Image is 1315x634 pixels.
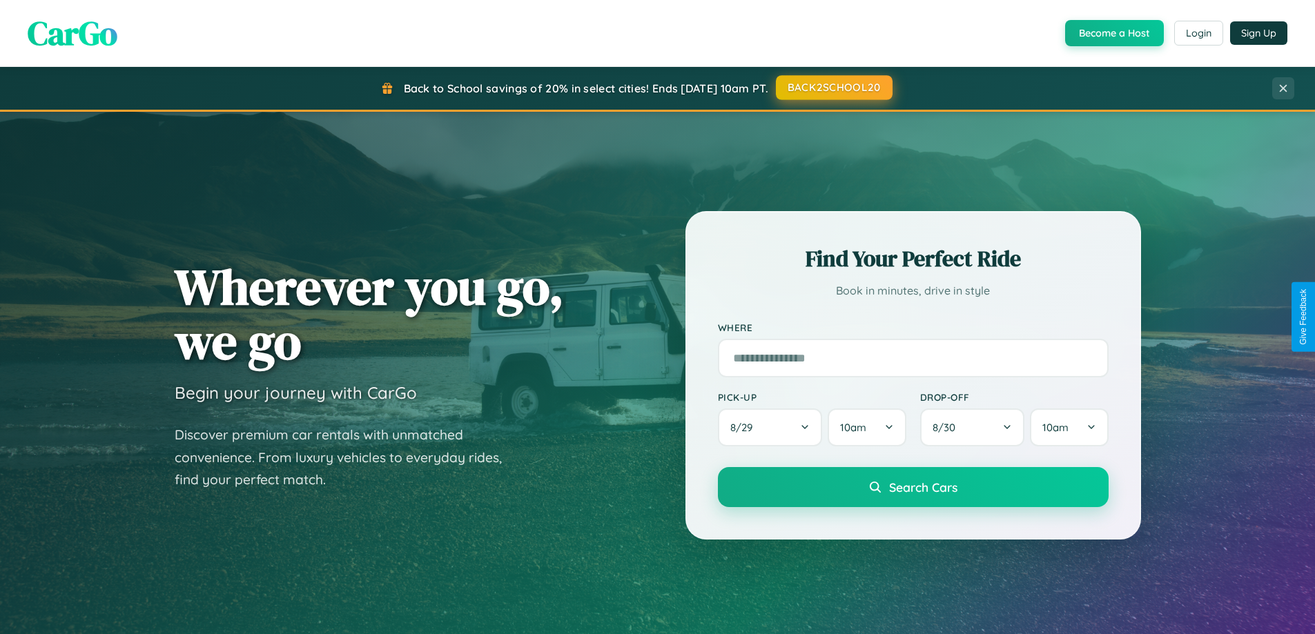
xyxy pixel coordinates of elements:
span: Back to School savings of 20% in select cities! Ends [DATE] 10am PT. [404,81,768,95]
label: Pick-up [718,391,906,403]
button: BACK2SCHOOL20 [776,75,893,100]
h2: Find Your Perfect Ride [718,244,1109,274]
span: 8 / 30 [933,421,962,434]
button: 8/30 [920,408,1025,446]
p: Book in minutes, drive in style [718,281,1109,301]
label: Where [718,321,1109,333]
button: Become a Host [1065,20,1164,46]
h3: Begin your journey with CarGo [175,382,417,403]
span: Search Cars [889,479,957,495]
span: 10am [840,421,866,434]
button: 8/29 [718,408,823,446]
span: 8 / 29 [730,421,759,434]
button: Search Cars [718,467,1109,507]
div: Give Feedback [1298,289,1308,345]
button: Login [1174,21,1223,46]
button: 10am [828,408,906,446]
span: 10am [1042,421,1069,434]
span: CarGo [28,10,117,56]
button: 10am [1030,408,1108,446]
p: Discover premium car rentals with unmatched convenience. From luxury vehicles to everyday rides, ... [175,424,520,491]
label: Drop-off [920,391,1109,403]
button: Sign Up [1230,21,1287,45]
h1: Wherever you go, we go [175,259,564,368]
